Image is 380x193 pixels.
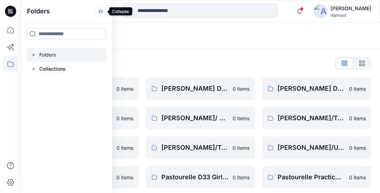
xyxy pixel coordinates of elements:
[116,115,133,122] p: 0 items
[278,113,345,123] p: [PERSON_NAME]/Topstuff D26 Toddler Boy
[233,115,249,122] p: 0 items
[331,4,371,13] div: [PERSON_NAME]
[233,85,249,92] p: 0 items
[39,65,66,73] p: Collections
[233,174,249,181] p: 0 items
[349,115,366,122] p: 0 items
[161,143,229,153] p: [PERSON_NAME]/Topstuff_D33_Girls Dresses
[116,174,133,181] p: 0 items
[161,113,229,123] p: [PERSON_NAME]/ Topstuff_D26 Toddler Girls_Dresses
[349,174,366,181] p: 0 items
[116,85,133,92] p: 0 items
[262,136,372,159] a: [PERSON_NAME]/Uniforms0 items
[349,144,366,152] p: 0 items
[262,107,372,129] a: [PERSON_NAME]/Topstuff D26 Toddler Boy0 items
[262,77,372,100] a: [PERSON_NAME] D24 Boys Seasonal0 items
[146,136,255,159] a: [PERSON_NAME]/Topstuff_D33_Girls Dresses0 items
[349,85,366,92] p: 0 items
[314,4,328,18] img: avatar
[146,77,255,100] a: [PERSON_NAME] D24 Boys Dresswear Sets0 items
[161,172,229,182] p: Pastourelle D33 Girls Dresses
[262,166,372,188] a: Pastourelle Practice Group0 items
[161,84,229,94] p: [PERSON_NAME] D24 Boys Dresswear Sets
[331,13,371,18] div: Walmart
[116,144,133,152] p: 0 items
[278,84,345,94] p: [PERSON_NAME] D24 Boys Seasonal
[146,166,255,188] a: Pastourelle D33 Girls Dresses0 items
[278,172,345,182] p: Pastourelle Practice Group
[233,144,249,152] p: 0 items
[278,143,345,153] p: [PERSON_NAME]/Uniforms
[146,107,255,129] a: [PERSON_NAME]/ Topstuff_D26 Toddler Girls_Dresses0 items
